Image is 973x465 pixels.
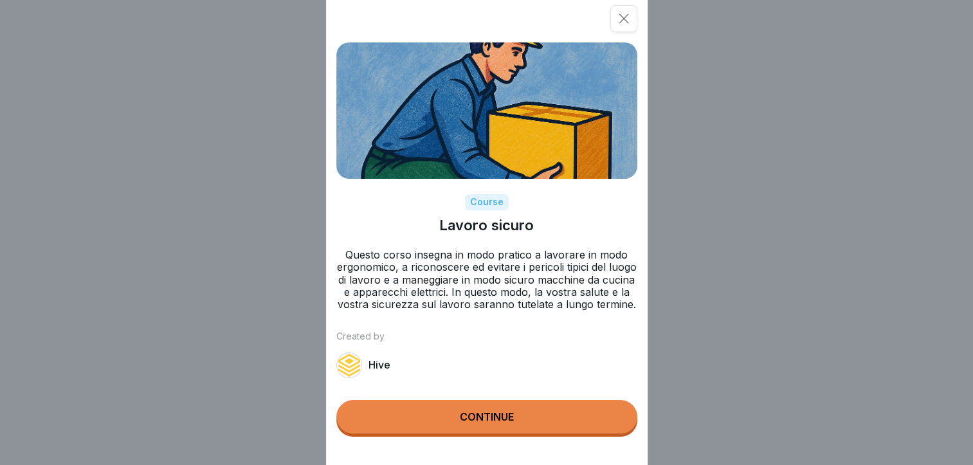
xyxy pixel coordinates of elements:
div: Continue [460,411,514,423]
a: Continue [336,400,637,437]
p: Created by [336,331,637,342]
p: Questo corso insegna in modo pratico a lavorare in modo ergonomico, a riconoscere ed evitare i pe... [336,249,637,311]
h1: Lavoro sicuro [439,217,534,233]
button: Continue [336,400,637,433]
div: Course [465,194,509,210]
p: Hive [368,359,390,371]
